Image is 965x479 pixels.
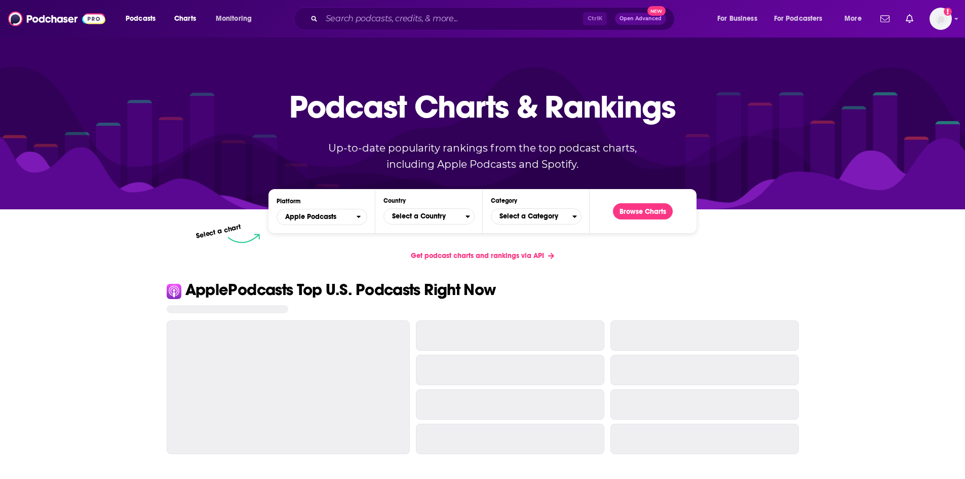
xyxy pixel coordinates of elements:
[876,10,894,27] a: Show notifications dropdown
[216,12,252,26] span: Monitoring
[384,208,465,225] span: Select a Country
[322,11,583,27] input: Search podcasts, credits, & more...
[308,140,657,172] p: Up-to-date popularity rankings from the top podcast charts, including Apple Podcasts and Spotify.
[411,251,544,260] span: Get podcast charts and rankings via API
[289,73,676,139] p: Podcast Charts & Rankings
[383,208,474,225] button: Countries
[902,10,917,27] a: Show notifications dropdown
[277,209,367,225] button: open menu
[767,11,837,27] button: open menu
[228,234,260,243] img: select arrow
[168,11,202,27] a: Charts
[613,203,673,219] button: Browse Charts
[944,8,952,16] svg: Add a profile image
[8,9,105,28] img: Podchaser - Follow, Share and Rate Podcasts
[196,223,242,240] p: Select a chart
[403,243,562,268] a: Get podcast charts and rankings via API
[167,284,181,299] img: Apple Icon
[491,208,582,225] button: Categories
[491,208,572,225] span: Select a Category
[710,11,770,27] button: open menu
[717,12,757,26] span: For Business
[277,209,367,225] h2: Platforms
[615,13,666,25] button: Open AdvancedNew
[774,12,823,26] span: For Podcasters
[930,8,952,30] img: User Profile
[303,7,684,30] div: Search podcasts, credits, & more...
[174,12,196,26] span: Charts
[209,11,265,27] button: open menu
[126,12,156,26] span: Podcasts
[277,208,356,226] span: Apple Podcasts
[647,6,666,16] span: New
[930,8,952,30] button: Show profile menu
[583,12,607,25] span: Ctrl K
[930,8,952,30] span: Logged in as headlandconsultancy
[844,12,862,26] span: More
[185,282,496,298] p: Apple Podcasts Top U.S. Podcasts Right Now
[119,11,169,27] button: open menu
[837,11,874,27] button: open menu
[620,16,662,21] span: Open Advanced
